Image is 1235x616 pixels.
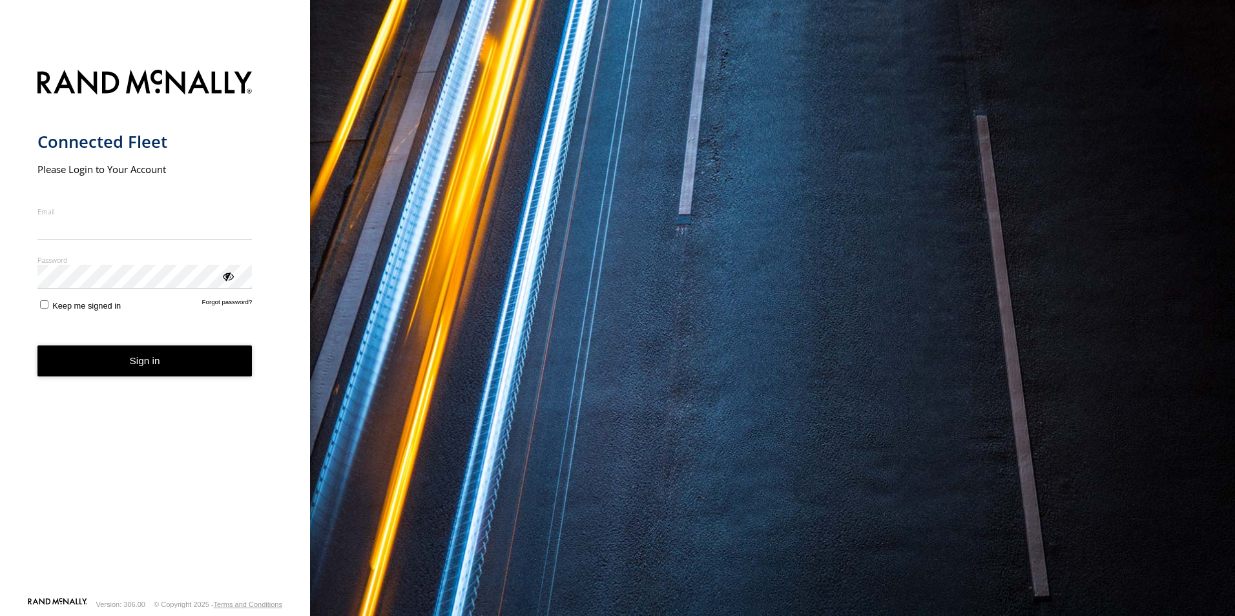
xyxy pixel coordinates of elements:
[37,67,253,100] img: Rand McNally
[40,300,48,309] input: Keep me signed in
[154,601,282,608] div: © Copyright 2025 -
[37,345,253,377] button: Sign in
[37,207,253,216] label: Email
[37,163,253,176] h2: Please Login to Your Account
[214,601,282,608] a: Terms and Conditions
[37,62,273,597] form: main
[202,298,253,311] a: Forgot password?
[52,301,121,311] span: Keep me signed in
[221,269,234,282] div: ViewPassword
[28,598,87,611] a: Visit our Website
[37,255,253,265] label: Password
[37,131,253,152] h1: Connected Fleet
[96,601,145,608] div: Version: 306.00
